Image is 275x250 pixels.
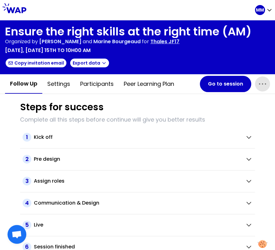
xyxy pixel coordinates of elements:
[5,38,38,45] p: Organized by
[200,76,251,92] button: Go to session
[8,225,26,244] div: Ouvrir le chat
[150,38,179,45] p: Thales JF17
[39,38,141,45] p: and
[39,38,81,45] span: [PERSON_NAME]
[20,115,255,124] p: Complete all this steps before continue will give you better results
[5,58,67,68] button: Copy invitation email
[256,7,264,13] p: MM
[255,5,272,15] button: MM
[34,155,60,163] h2: Pre design
[34,133,53,141] h2: Kick off
[20,102,104,113] h1: Steps for success
[5,47,91,54] p: [DATE], [DATE] 15th to 10h00 am
[34,199,99,207] h2: Communication & Design
[23,133,252,142] button: 1Kick off
[34,221,43,229] h2: Live
[93,38,141,45] span: Marine Bourgeaud
[23,221,31,229] span: 5
[23,177,31,185] span: 3
[70,58,110,68] button: Export data
[5,25,252,38] h1: Ensure the right skills at the right time (AM)
[5,74,42,94] button: Follow up
[23,177,252,185] button: 3Assign roles
[23,133,31,142] span: 1
[142,38,149,45] p: for
[23,155,31,164] span: 2
[75,75,119,93] button: Participants
[34,177,65,185] h2: Assign roles
[23,155,252,164] button: 2Pre design
[42,75,75,93] button: Settings
[23,221,252,229] button: 5Live
[23,199,252,207] button: 4Communication & Design
[23,199,31,207] span: 4
[119,75,179,93] button: Peer learning plan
